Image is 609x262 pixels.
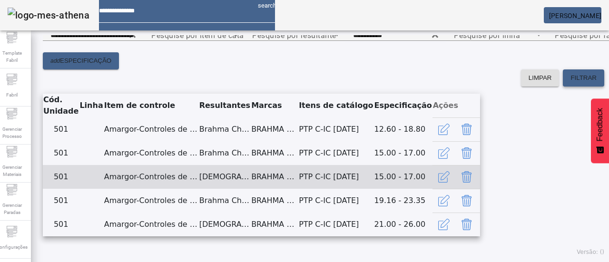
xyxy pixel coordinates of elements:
td: Amargor-Controles de conjunto [104,165,199,189]
td: 501 [43,165,79,189]
th: Itens de catálogo [298,94,373,117]
td: 501 [43,213,79,236]
span: [PERSON_NAME] [549,12,601,19]
td: BRAHMA CHOPP [251,189,298,213]
span: Versão: () [577,249,604,255]
button: Feedback - Mostrar pesquisa [591,98,609,163]
td: [DEMOGRAPHIC_DATA] Chopp 18,5 FERMAT [199,213,251,236]
img: logo-mes-athena [8,8,89,23]
button: Delete [455,118,478,141]
td: Amargor-Controles de conjunto [104,189,199,213]
td: 501 [43,189,79,213]
button: LIMPAR [521,69,560,87]
span: Fabril [3,88,20,101]
td: PTP C-IC [DATE] [298,117,373,141]
span: FILTRAR [570,73,597,83]
td: 21.00 - 26.00 [374,213,432,236]
button: Delete [455,165,478,188]
th: Ações [432,94,480,117]
td: Brahma Chopp 18 FERMAT [199,189,251,213]
td: PTP C-IC [DATE] [298,189,373,213]
button: Delete [455,213,478,236]
td: Amargor-Controles de conjunto [104,213,199,236]
th: Item de controle [104,94,199,117]
span: LIMPAR [529,73,552,83]
th: Cód. Unidade [43,94,79,117]
td: 12.60 - 18.80 [374,117,432,141]
mat-label: Pesquise por item de catálogo [151,30,260,39]
td: 15.00 - 17.00 [374,141,432,165]
td: BRAHMA CHOPP [251,141,298,165]
td: PTP C-IC [DATE] [298,141,373,165]
button: Delete [455,142,478,165]
span: Feedback [596,108,604,141]
td: 501 [43,141,79,165]
button: FILTRAR [563,69,604,87]
td: [DEMOGRAPHIC_DATA] Chopp 16 Propagador (Unitanque) [199,165,251,189]
td: 19.16 - 23.35 [374,189,432,213]
td: Brahma Chopp 17,5 FERMAT [199,117,251,141]
th: Linha [79,94,103,117]
th: Resultantes [199,94,251,117]
td: BRAHMA CHOPP [251,213,298,236]
span: ESPECIFICAÇÃO [60,56,111,66]
button: Delete [455,189,478,212]
td: PTP C-IC [DATE] [298,213,373,236]
td: 15.00 - 17.00 [374,165,432,189]
td: PTP C-IC [DATE] [298,165,373,189]
td: Amargor-Controles de conjunto [104,117,199,141]
td: BRAHMA CHOPP [251,165,298,189]
td: Amargor-Controles de conjunto [104,141,199,165]
mat-label: Pesquise por resultante [252,30,336,39]
mat-label: Pesquise por linha [454,30,520,39]
button: addESPECIFICAÇÃO [43,52,119,69]
input: Number [50,29,136,41]
td: Brahma Chopp 16 FERMAT [199,141,251,165]
input: Number [353,29,439,41]
td: 501 [43,117,79,141]
th: Marcas [251,94,298,117]
td: BRAHMA CHOPP [251,117,298,141]
th: Especificação [374,94,432,117]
